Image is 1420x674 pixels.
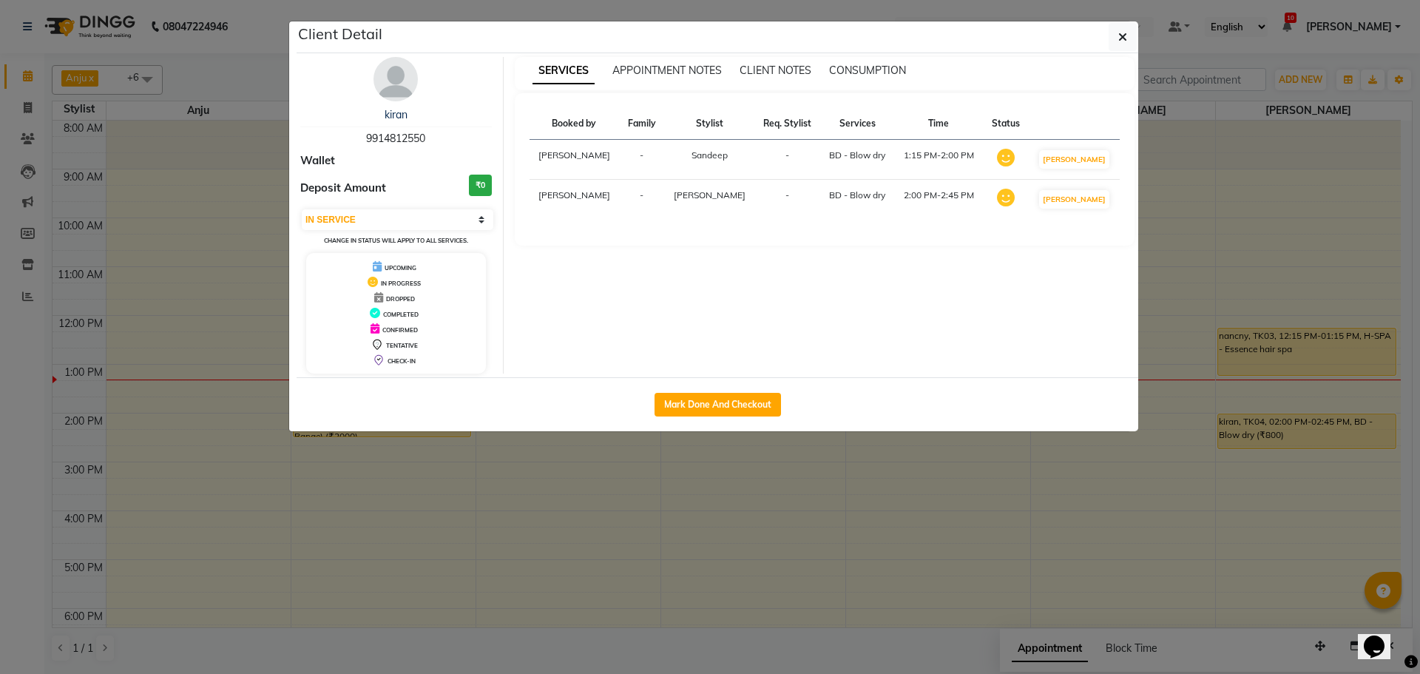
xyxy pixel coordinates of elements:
small: Change in status will apply to all services. [324,237,468,244]
td: 1:15 PM-2:00 PM [894,140,982,180]
td: - [754,140,820,180]
a: kiran [385,108,408,121]
th: Services [820,108,894,140]
button: Mark Done And Checkout [655,393,781,417]
th: Time [894,108,982,140]
span: CONSUMPTION [829,64,906,77]
th: Req. Stylist [754,108,820,140]
h5: Client Detail [298,23,382,45]
span: Deposit Amount [300,180,386,197]
span: APPOINTMENT NOTES [612,64,722,77]
button: [PERSON_NAME] [1039,150,1109,169]
th: Stylist [665,108,754,140]
td: [PERSON_NAME] [530,140,619,180]
h3: ₹0 [469,175,492,196]
span: UPCOMING [385,264,416,272]
th: Family [619,108,665,140]
th: Booked by [530,108,619,140]
span: [PERSON_NAME] [674,189,745,200]
span: CHECK-IN [388,357,416,365]
td: - [619,180,665,220]
span: COMPLETED [383,311,419,318]
td: - [619,140,665,180]
button: [PERSON_NAME] [1039,190,1109,209]
div: BD - Blow dry [829,189,885,202]
iframe: chat widget [1358,615,1405,659]
span: Wallet [300,152,335,169]
td: - [754,180,820,220]
img: avatar [373,57,418,101]
span: IN PROGRESS [381,280,421,287]
td: 2:00 PM-2:45 PM [894,180,982,220]
span: Sandeep [692,149,728,161]
span: CLIENT NOTES [740,64,811,77]
span: SERVICES [532,58,595,84]
span: 9914812550 [366,132,425,145]
th: Status [983,108,1029,140]
td: [PERSON_NAME] [530,180,619,220]
span: TENTATIVE [386,342,418,349]
span: CONFIRMED [382,326,418,334]
span: DROPPED [386,295,415,303]
div: BD - Blow dry [829,149,885,162]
